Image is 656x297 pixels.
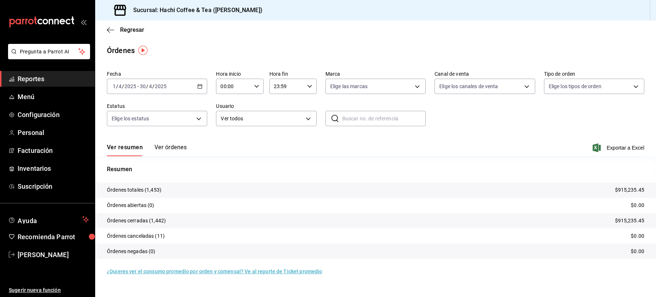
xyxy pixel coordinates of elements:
span: Personal [18,128,89,138]
input: Buscar no. de referencia [342,111,426,126]
a: ¿Quieres ver el consumo promedio por orden y comensal? Ve al reporte de Ticket promedio [107,268,322,274]
p: $0.00 [631,248,644,255]
span: Sugerir nueva función [9,286,89,294]
span: Configuración [18,110,89,120]
button: open_drawer_menu [81,19,86,25]
h3: Sucursal: Hachi Coffee & Tea ([PERSON_NAME]) [127,6,262,15]
span: Elige los tipos de orden [549,83,601,90]
span: Facturación [18,146,89,155]
span: - [137,83,139,89]
label: Usuario [216,104,316,109]
span: [PERSON_NAME] [18,250,89,260]
span: / [146,83,148,89]
input: ---- [124,83,137,89]
label: Canal de venta [435,71,535,76]
label: Fecha [107,71,207,76]
span: Menú [18,92,89,102]
p: $915,235.45 [615,186,644,194]
p: $0.00 [631,202,644,209]
button: Ver órdenes [154,144,187,156]
p: Órdenes negadas (0) [107,248,156,255]
input: -- [149,83,152,89]
button: Pregunta a Parrot AI [8,44,90,59]
input: -- [118,83,122,89]
p: Órdenes totales (1,453) [107,186,161,194]
p: $915,235.45 [615,217,644,225]
label: Hora fin [269,71,317,76]
p: $0.00 [631,232,644,240]
input: -- [112,83,116,89]
label: Estatus [107,104,207,109]
span: Pregunta a Parrot AI [20,48,79,56]
p: Órdenes cerradas (1,442) [107,217,166,225]
img: Tooltip marker [138,46,148,55]
p: Órdenes abiertas (0) [107,202,154,209]
div: Órdenes [107,45,135,56]
button: Regresar [107,26,144,33]
span: Inventarios [18,163,89,173]
span: Elige los estatus [112,115,149,122]
span: Elige los canales de venta [439,83,498,90]
div: navigation tabs [107,144,187,156]
label: Marca [325,71,426,76]
span: Suscripción [18,181,89,191]
span: / [122,83,124,89]
span: Recomienda Parrot [18,232,89,242]
label: Hora inicio [216,71,263,76]
span: Regresar [120,26,144,33]
p: Resumen [107,165,644,174]
span: Ayuda [18,215,79,224]
span: / [116,83,118,89]
span: Reportes [18,74,89,84]
input: ---- [154,83,167,89]
label: Tipo de orden [544,71,644,76]
p: Órdenes canceladas (11) [107,232,165,240]
span: / [152,83,154,89]
span: Ver todos [221,115,303,123]
button: Ver resumen [107,144,143,156]
button: Exportar a Excel [594,143,644,152]
a: Pregunta a Parrot AI [5,53,90,61]
input: -- [139,83,146,89]
span: Elige las marcas [330,83,368,90]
